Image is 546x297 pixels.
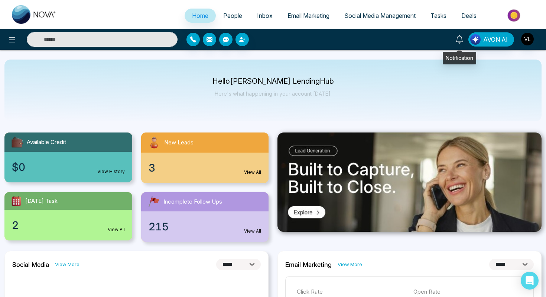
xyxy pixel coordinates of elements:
[287,12,329,19] span: Email Marketing
[344,12,416,19] span: Social Media Management
[285,261,332,268] h2: Email Marketing
[12,261,49,268] h2: Social Media
[55,261,79,268] a: View More
[10,195,22,207] img: todayTask.svg
[12,217,19,233] span: 2
[97,168,125,175] a: View History
[470,34,481,45] img: Lead Flow
[454,9,484,23] a: Deals
[413,288,523,296] p: Open Rate
[430,12,446,19] span: Tasks
[212,90,334,97] p: Here's what happening in your account [DATE].
[423,9,454,23] a: Tasks
[10,135,24,149] img: availableCredit.svg
[337,9,423,23] a: Social Media Management
[223,12,242,19] span: People
[163,198,222,206] span: Incomplete Follow Ups
[468,32,514,47] button: AVON AI
[483,35,508,44] span: AVON AI
[108,226,125,233] a: View All
[147,135,161,150] img: newLeads.svg
[443,52,476,64] div: Notification
[521,272,539,290] div: Open Intercom Messenger
[147,195,160,208] img: followUps.svg
[297,288,406,296] p: Click Rate
[137,132,273,183] a: New Leads3View All
[488,7,542,24] img: Market-place.gif
[257,12,273,19] span: Inbox
[149,160,155,176] span: 3
[461,12,477,19] span: Deals
[250,9,280,23] a: Inbox
[27,138,66,147] span: Available Credit
[149,219,169,234] span: 215
[137,192,273,242] a: Incomplete Follow Ups215View All
[12,5,56,24] img: Nova CRM Logo
[25,197,58,205] span: [DATE] Task
[244,169,261,176] a: View All
[12,159,25,175] span: $0
[185,9,216,23] a: Home
[521,33,534,45] img: User Avatar
[164,138,194,147] span: New Leads
[192,12,208,19] span: Home
[277,132,542,232] img: .
[212,78,334,84] p: Hello [PERSON_NAME] LendingHub
[280,9,337,23] a: Email Marketing
[216,9,250,23] a: People
[244,228,261,234] a: View All
[338,261,362,268] a: View More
